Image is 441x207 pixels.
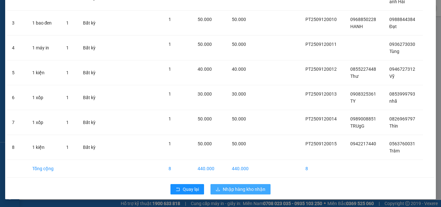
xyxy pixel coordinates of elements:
[176,187,180,192] span: rollback
[7,11,27,36] td: 3
[78,85,103,110] td: Bất kỳ
[78,60,103,85] td: Bất kỳ
[350,116,376,121] span: 0989008851
[169,42,171,47] span: 1
[169,17,171,22] span: 1
[198,42,212,47] span: 50.000
[232,17,246,22] span: 50.000
[78,36,103,60] td: Bất kỳ
[27,85,61,110] td: 1 xốp
[78,135,103,160] td: Bất kỳ
[7,36,27,60] td: 4
[389,123,398,129] span: Thìn
[305,116,337,121] span: PT2509120014
[389,91,415,97] span: 0853999793
[27,135,61,160] td: 1 kiện
[350,91,376,97] span: 0908325361
[66,70,69,75] span: 1
[389,98,397,104] span: nhã
[389,148,400,153] span: Trâm
[389,17,415,22] span: 0988844384
[66,145,69,150] span: 1
[232,141,246,146] span: 50.000
[66,95,69,100] span: 1
[210,184,271,194] button: downloadNhập hàng kho nhận
[232,91,246,97] span: 30.000
[7,110,27,135] td: 7
[216,187,220,192] span: download
[78,11,103,36] td: Bất kỳ
[198,91,212,97] span: 30.000
[27,110,61,135] td: 1 xốp
[78,110,103,135] td: Bất kỳ
[305,17,337,22] span: PT2509120010
[350,17,376,22] span: 0968850228
[350,141,376,146] span: 0942217440
[305,67,337,72] span: PT2509120012
[169,67,171,72] span: 1
[183,186,199,193] span: Quay lại
[232,116,246,121] span: 50.000
[232,42,246,47] span: 50.000
[300,160,345,178] td: 8
[169,91,171,97] span: 1
[389,24,397,29] span: Đạt
[169,141,171,146] span: 1
[389,42,415,47] span: 0936273030
[198,67,212,72] span: 40.000
[305,141,337,146] span: PT2509120015
[350,24,363,29] span: HANH
[198,116,212,121] span: 50.000
[198,141,212,146] span: 50.000
[27,160,61,178] td: Tổng cộng
[198,17,212,22] span: 50.000
[27,11,61,36] td: 1 bao đen
[169,116,171,121] span: 1
[163,160,192,178] td: 8
[7,85,27,110] td: 6
[27,60,61,85] td: 1 kiện
[389,116,415,121] span: 0826969797
[389,141,415,146] span: 0563760031
[66,45,69,50] span: 1
[389,74,395,79] span: Vỹ
[66,20,69,26] span: 1
[350,98,355,104] span: TY
[192,160,227,178] td: 440.000
[389,49,399,54] span: Tùng
[223,186,265,193] span: Nhập hàng kho nhận
[170,184,204,194] button: rollbackQuay lại
[27,36,61,60] td: 1 máy in
[305,42,337,47] span: PT2509120011
[7,135,27,160] td: 8
[389,67,415,72] span: 0946727312
[350,67,376,72] span: 0855227448
[350,74,358,79] span: Thư
[350,123,364,129] span: TRUgG
[232,67,246,72] span: 40.000
[305,91,337,97] span: PT2509120013
[227,160,256,178] td: 440.000
[66,120,69,125] span: 1
[7,60,27,85] td: 5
